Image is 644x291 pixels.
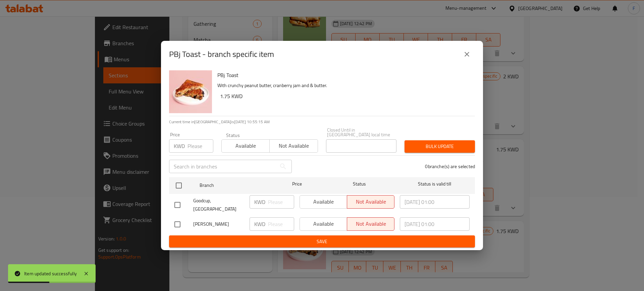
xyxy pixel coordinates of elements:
h6: PBj Toast [217,70,470,80]
span: Available [224,141,267,151]
p: KWD [254,198,265,206]
button: Save [169,235,475,248]
h2: PBj Toast - branch specific item [169,49,274,60]
span: Save [174,237,470,246]
input: Search in branches [169,160,276,173]
input: Please enter price [268,217,294,231]
span: Bulk update [410,142,470,151]
span: Goodcup, [GEOGRAPHIC_DATA] [193,197,244,213]
p: With crunchy peanut butter, cranberry jam and & butter. [217,81,470,90]
div: Item updated successfully [24,270,77,277]
span: [PERSON_NAME] [193,220,244,228]
button: Not available [269,139,318,153]
button: close [459,46,475,62]
button: Bulk update [405,140,475,153]
h6: 1.75 KWD [220,91,470,101]
span: Branch [200,181,269,190]
input: Please enter price [187,139,213,153]
p: Current time in [GEOGRAPHIC_DATA] is [DATE] 10:55:15 AM [169,119,475,125]
span: Status [325,180,394,188]
span: Status is valid till [400,180,470,188]
span: Not available [272,141,315,151]
span: Price [275,180,319,188]
p: KWD [174,142,185,150]
button: Available [221,139,270,153]
p: KWD [254,220,265,228]
p: 0 branche(s) are selected [425,163,475,170]
img: PBj Toast [169,70,212,113]
input: Please enter price [268,195,294,209]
